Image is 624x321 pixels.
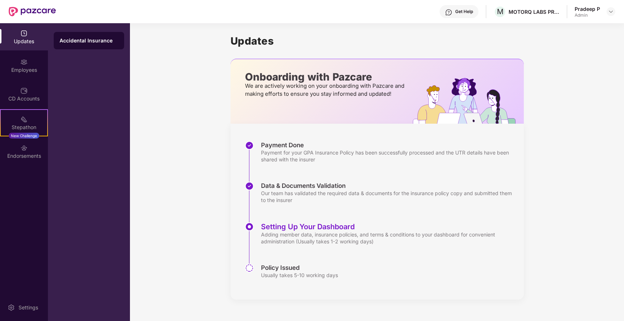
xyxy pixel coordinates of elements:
img: svg+xml;base64,PHN2ZyBpZD0iSGVscC0zMngzMiIgeG1sbnM9Imh0dHA6Ly93d3cudzMub3JnLzIwMDAvc3ZnIiB3aWR0aD... [445,9,452,16]
p: Onboarding with Pazcare [245,74,407,80]
img: svg+xml;base64,PHN2ZyBpZD0iRW1wbG95ZWVzIiB4bWxucz0iaHR0cDovL3d3dy53My5vcmcvMjAwMC9zdmciIHdpZHRoPS... [20,58,28,66]
img: New Pazcare Logo [9,7,56,16]
img: svg+xml;base64,PHN2ZyBpZD0iU3RlcC1BY3RpdmUtMzJ4MzIiIHhtbG5zPSJodHRwOi8vd3d3LnczLm9yZy8yMDAwL3N2Zy... [245,222,254,231]
div: Admin [575,12,600,18]
div: Payment for your GPA Insurance Policy has been successfully processed and the UTR details have be... [261,149,517,163]
img: svg+xml;base64,PHN2ZyB4bWxucz0iaHR0cDovL3d3dy53My5vcmcvMjAwMC9zdmciIHdpZHRoPSIyMSIgaGVpZ2h0PSIyMC... [20,116,28,123]
div: Settings [16,304,40,311]
span: M [497,7,503,16]
img: svg+xml;base64,PHN2ZyBpZD0iU3RlcC1QZW5kaW5nLTMyeDMyIiB4bWxucz0iaHR0cDovL3d3dy53My5vcmcvMjAwMC9zdm... [245,264,254,272]
img: svg+xml;base64,PHN2ZyBpZD0iRHJvcGRvd24tMzJ4MzIiIHhtbG5zPSJodHRwOi8vd3d3LnczLm9yZy8yMDAwL3N2ZyIgd2... [608,9,614,15]
div: Adding member data, insurance policies, and terms & conditions to your dashboard for convenient a... [261,231,517,245]
img: svg+xml;base64,PHN2ZyBpZD0iRW5kb3JzZW1lbnRzIiB4bWxucz0iaHR0cDovL3d3dy53My5vcmcvMjAwMC9zdmciIHdpZH... [20,144,28,152]
div: Setting Up Your Dashboard [261,222,517,231]
div: MOTORQ LABS PRIVATE LIMITED [509,8,559,15]
div: Stepathon [1,124,47,131]
img: svg+xml;base64,PHN2ZyBpZD0iU3RlcC1Eb25lLTMyeDMyIiB4bWxucz0iaHR0cDovL3d3dy53My5vcmcvMjAwMC9zdmciIH... [245,182,254,190]
div: Our team has validated the required data & documents for the insurance policy copy and submitted ... [261,190,517,203]
div: Accidental Insurance [60,37,118,44]
div: Data & Documents Validation [261,182,517,190]
img: svg+xml;base64,PHN2ZyBpZD0iU2V0dGluZy0yMHgyMCIgeG1sbnM9Imh0dHA6Ly93d3cudzMub3JnLzIwMDAvc3ZnIiB3aW... [8,304,15,311]
div: New Challenge [9,133,39,139]
div: Payment Done [261,141,517,149]
img: svg+xml;base64,PHN2ZyBpZD0iU3RlcC1Eb25lLTMyeDMyIiB4bWxucz0iaHR0cDovL3d3dy53My5vcmcvMjAwMC9zdmciIH... [245,141,254,150]
div: Usually takes 5-10 working days [261,272,338,279]
div: Pradeep P [575,5,600,12]
p: We are actively working on your onboarding with Pazcare and making efforts to ensure you stay inf... [245,82,407,98]
img: hrOnboarding [413,78,523,124]
img: svg+xml;base64,PHN2ZyBpZD0iVXBkYXRlZCIgeG1sbnM9Imh0dHA6Ly93d3cudzMub3JnLzIwMDAvc3ZnIiB3aWR0aD0iMj... [20,30,28,37]
div: Policy Issued [261,264,338,272]
div: Get Help [455,9,473,15]
img: svg+xml;base64,PHN2ZyBpZD0iQ0RfQWNjb3VudHMiIGRhdGEtbmFtZT0iQ0QgQWNjb3VudHMiIHhtbG5zPSJodHRwOi8vd3... [20,87,28,94]
h1: Updates [231,35,524,47]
